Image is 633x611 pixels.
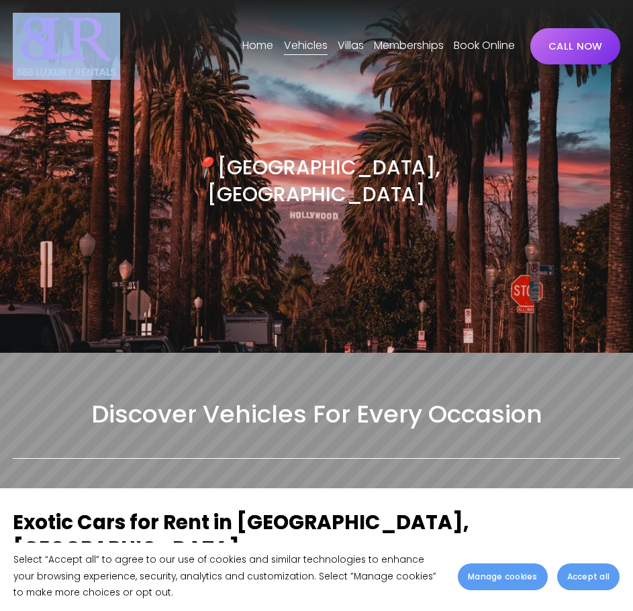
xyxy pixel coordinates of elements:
[193,154,217,181] em: 📍
[338,36,364,56] span: Villas
[458,563,547,590] button: Manage cookies
[530,28,620,64] a: CALL NOW
[242,36,273,57] a: Home
[567,571,610,583] span: Accept all
[13,508,473,562] strong: Exotic Cars for Rent in [GEOGRAPHIC_DATA], [GEOGRAPHIC_DATA]
[164,154,469,207] h3: [GEOGRAPHIC_DATA], [GEOGRAPHIC_DATA]
[13,398,620,430] h2: Discover Vehicles For Every Occasion
[454,36,515,57] a: Book Online
[557,563,620,590] button: Accept all
[13,13,120,80] img: Luxury Car &amp; Home Rentals For Every Occasion
[284,36,328,56] span: Vehicles
[468,571,537,583] span: Manage cookies
[338,36,364,57] a: folder dropdown
[13,552,444,602] p: Select “Accept all” to agree to our use of cookies and similar technologies to enhance your brows...
[374,36,444,57] a: Memberships
[284,36,328,57] a: folder dropdown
